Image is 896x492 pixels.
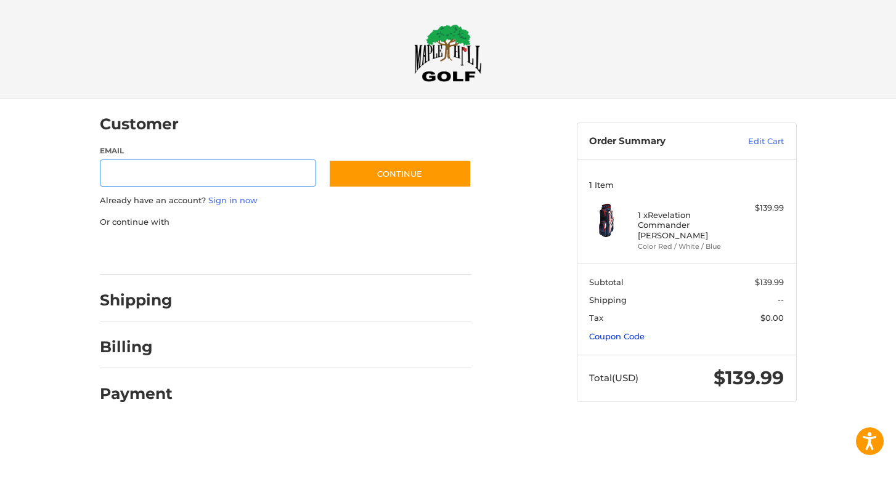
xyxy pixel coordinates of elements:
[722,135,784,148] a: Edit Cart
[96,240,188,262] iframe: PayPal-paypal
[760,313,784,323] span: $0.00
[714,366,784,389] span: $139.99
[414,24,482,82] img: Maple Hill Golf
[328,159,471,188] button: Continue
[100,145,317,156] label: Email
[755,277,784,287] span: $139.99
[735,202,784,214] div: $139.99
[589,135,722,148] h3: Order Summary
[100,216,471,228] p: Or continue with
[589,331,645,341] a: Coupon Code
[304,240,397,262] iframe: PayPal-venmo
[778,295,784,305] span: --
[638,241,732,252] li: Color Red / White / Blue
[100,291,173,310] h2: Shipping
[100,195,471,207] p: Already have an account?
[638,210,732,240] h4: 1 x Revelation Commander [PERSON_NAME]
[208,195,258,205] a: Sign in now
[589,372,638,384] span: Total (USD)
[589,277,624,287] span: Subtotal
[589,313,603,323] span: Tax
[200,240,293,262] iframe: PayPal-paylater
[100,384,173,403] h2: Payment
[794,459,896,492] iframe: Google Customer Reviews
[589,180,784,190] h3: 1 Item
[100,337,172,357] h2: Billing
[100,115,179,134] h2: Customer
[589,295,627,305] span: Shipping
